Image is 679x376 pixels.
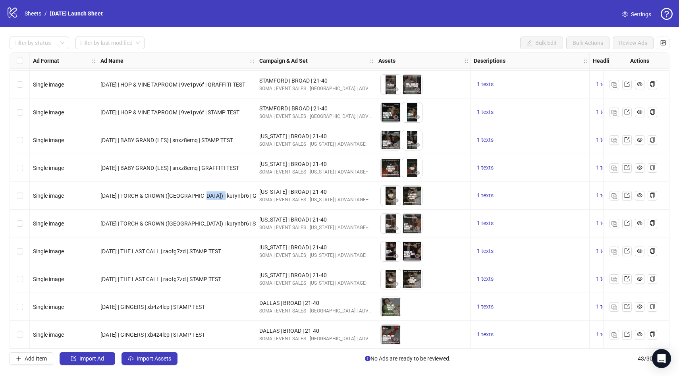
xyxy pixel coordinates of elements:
[474,330,497,339] button: 1 texts
[381,102,401,122] img: Asset 1
[477,276,494,282] span: 1 texts
[596,331,613,337] span: 1 texts
[33,137,64,143] span: Single image
[596,137,613,143] span: 1 texts
[393,309,399,314] span: eye
[596,164,613,171] span: 1 texts
[610,191,619,201] button: Duplicate
[96,58,102,64] span: holder
[650,220,655,226] span: copy
[464,58,469,64] span: holder
[637,248,642,254] span: eye
[637,220,642,226] span: eye
[259,280,372,287] div: SOMA | EVENT SALES | [US_STATE] | ADVANTAGE+
[650,137,655,143] span: copy
[474,274,497,284] button: 1 texts
[402,75,422,94] img: Asset 2
[624,332,630,337] span: export
[100,220,284,227] span: [DATE] | TORCH & CROWN ([GEOGRAPHIC_DATA]) | kurynbr6 | STAMP TEST
[583,58,588,64] span: holder
[33,304,64,310] span: Single image
[259,299,372,307] div: DALLAS | BROAD | 21-40
[10,182,30,210] div: Select row 38
[100,332,205,338] span: [DATE] | GINGERS | xb4z4lep | STAMP TEST
[624,137,630,143] span: export
[259,243,372,252] div: [US_STATE] | BROAD | 21-40
[611,277,617,282] img: Duplicate
[402,102,422,122] img: Asset 2
[368,58,374,64] span: holder
[637,165,642,170] span: eye
[413,196,422,206] button: Preview
[413,252,422,261] button: Preview
[477,109,494,115] span: 1 texts
[44,9,47,18] li: /
[402,269,422,289] img: Asset 2
[477,192,494,199] span: 1 texts
[16,356,21,361] span: plus
[650,193,655,198] span: copy
[611,82,617,88] img: Duplicate
[610,247,619,256] button: Duplicate
[137,355,171,362] span: Import Assets
[391,168,401,178] button: Preview
[33,193,64,199] span: Single image
[474,56,505,65] strong: Descriptions
[33,332,64,338] span: Single image
[23,9,43,18] a: Sheets
[10,352,53,365] button: Add Item
[593,247,616,256] button: 1 texts
[413,280,422,289] button: Preview
[596,192,613,199] span: 1 texts
[259,168,372,176] div: SOMA | EVENT SALES | [US_STATE] | ADVANTAGE+
[611,221,617,227] img: Duplicate
[616,8,658,21] a: Settings
[624,304,630,309] span: export
[259,196,372,204] div: SOMA | EVENT SALES | [US_STATE] | ADVANTAGE+
[624,193,630,198] span: export
[95,53,97,68] div: Resize Ad Format column
[381,158,401,178] img: Asset 1
[259,85,372,93] div: SOMA | EVENT SALES | [GEOGRAPHIC_DATA] | ADVANTAGE+
[381,241,401,261] img: Asset 1
[610,135,619,145] button: Duplicate
[391,113,401,122] button: Preview
[249,58,255,64] span: holder
[48,9,104,18] a: [DATE] Launch Sheet
[381,325,401,345] img: Asset 1
[33,109,64,116] span: Single image
[10,321,30,349] div: Select row 43
[381,186,401,206] img: Asset 1
[474,135,497,145] button: 1 texts
[593,274,616,284] button: 1 texts
[259,56,308,65] strong: Campaign & Ad Set
[259,160,372,168] div: [US_STATE] | BROAD | 21-40
[33,165,64,171] span: Single image
[611,138,617,143] img: Duplicate
[468,53,470,68] div: Resize Assets column
[610,108,619,117] button: Duplicate
[520,37,563,49] button: Bulk Edit
[596,220,613,226] span: 1 texts
[100,109,239,116] span: [DATE] | HOP & VINE TAPROOM | 9ve1pv6f | STAMP TEST
[593,163,616,173] button: 1 texts
[477,137,494,143] span: 1 texts
[391,252,401,261] button: Preview
[100,304,205,310] span: [DATE] | GINGERS | xb4z4lep | STAMP TEST
[259,271,372,280] div: [US_STATE] | BROAD | 21-40
[259,113,372,120] div: SOMA | EVENT SALES | [GEOGRAPHIC_DATA] | ADVANTAGE+
[657,37,669,49] button: Configure table settings
[660,40,666,46] span: control
[611,305,617,310] img: Duplicate
[477,81,494,87] span: 1 texts
[477,164,494,171] span: 1 texts
[596,276,613,282] span: 1 texts
[474,80,497,89] button: 1 texts
[477,303,494,310] span: 1 texts
[593,191,616,201] button: 1 texts
[393,226,399,231] span: eye
[637,332,642,337] span: eye
[259,307,372,315] div: SOMA | EVENT SALES | [GEOGRAPHIC_DATA] | ADVANTAGE+
[622,12,628,17] span: setting
[637,137,642,143] span: eye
